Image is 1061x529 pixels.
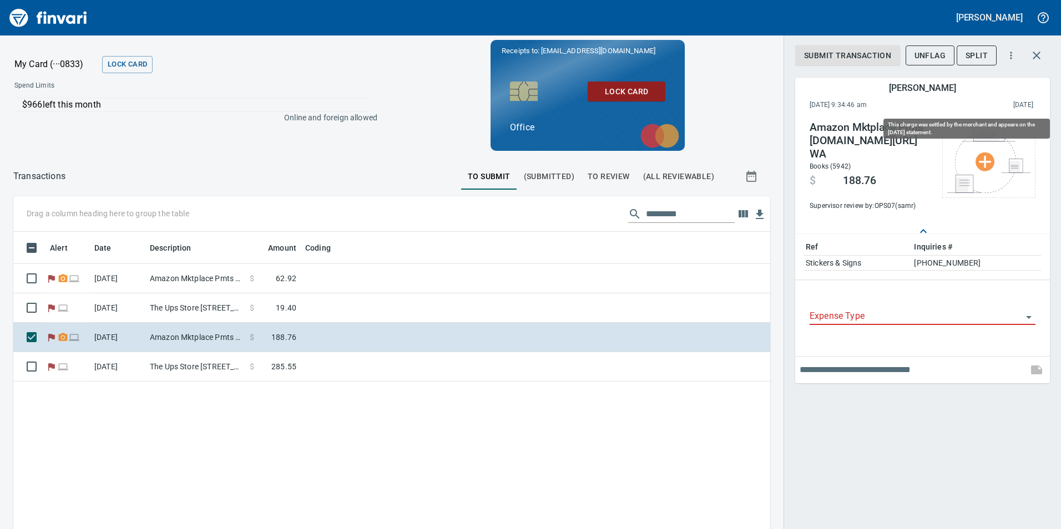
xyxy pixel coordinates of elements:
[804,238,1041,271] table: l3info
[13,170,65,183] p: Transactions
[804,256,912,271] td: Stickers & Signs
[268,241,296,255] span: Amount
[50,241,68,255] span: Alert
[540,45,656,56] span: [EMAIL_ADDRESS][DOMAIN_NAME]
[57,304,69,311] span: Online transaction
[69,333,80,340] span: Online transaction
[305,241,331,255] span: Coding
[524,170,574,184] span: (Submitted)
[843,174,876,187] span: 188.76
[14,80,215,91] span: Spend Limits
[804,49,891,63] span: Submit Transaction
[953,9,1025,26] button: [PERSON_NAME]
[906,45,954,66] button: UnFlag
[254,241,296,255] span: Amount
[250,273,254,284] span: $
[57,363,69,370] span: Online transaction
[94,241,126,255] span: Date
[57,274,69,282] span: Receipt Required
[999,43,1023,68] button: More
[14,58,98,71] p: My Card (···0833)
[94,241,112,255] span: Date
[804,238,912,256] th: Ref
[912,256,1041,271] td: [PHONE_NUMBER]
[27,208,189,219] p: Drag a column heading here to group the table
[250,302,254,313] span: $
[145,323,245,352] td: Amazon Mktplace Pmts [DOMAIN_NAME][URL] WA
[46,274,57,282] span: Flagged
[250,332,254,343] span: $
[912,238,1041,256] th: Inquiries #
[588,82,665,102] button: Lock Card
[889,82,956,94] h5: [PERSON_NAME]
[468,170,511,184] span: To Submit
[46,333,57,340] span: Flagged
[271,332,296,343] span: 188.76
[502,45,674,57] p: Receipts to:
[1023,357,1050,383] span: This records your note into the expense
[597,85,656,99] span: Lock Card
[810,162,851,170] span: Books (5942)
[7,4,90,31] img: Finvari
[795,45,900,66] button: Submit Transaction
[250,361,254,372] span: $
[810,121,931,161] h4: Amazon Mktplace Pmts [DOMAIN_NAME][URL] WA
[956,12,1023,23] h5: [PERSON_NAME]
[751,206,768,223] button: Download Table
[46,363,57,370] span: Flagged
[13,170,65,183] nav: breadcrumb
[947,126,1030,193] img: Select file
[957,45,997,66] button: Split
[810,201,931,212] span: Supervisor review by: OPS07 (samr)
[915,49,946,63] span: UnFlag
[108,58,147,71] span: Lock Card
[966,49,988,63] span: Split
[22,98,370,111] p: $966 left this month
[1021,309,1037,325] button: Open
[90,323,145,352] td: [DATE]
[635,118,685,154] img: mastercard.svg
[145,352,245,382] td: The Ups Store [STREET_ADDRESS]
[1023,42,1050,69] button: Close transaction
[276,273,296,284] span: 62.92
[145,264,245,293] td: Amazon Mktplace Pmts [DOMAIN_NAME][URL] WA
[940,100,1033,111] span: [DATE]
[50,241,82,255] span: Alert
[588,170,630,184] span: To Review
[90,293,145,323] td: [DATE]
[150,241,191,255] span: Description
[810,100,940,111] span: [DATE] 9:34:46 am
[271,361,296,372] span: 285.55
[69,274,80,282] span: Online transaction
[90,264,145,293] td: [DATE]
[810,174,816,187] span: $
[102,56,153,73] button: Lock Card
[57,333,69,340] span: Receipt Required
[46,304,57,311] span: Flagged
[305,241,345,255] span: Coding
[145,293,245,323] td: The Ups Store [STREET_ADDRESS]
[276,302,296,313] span: 19.40
[150,241,206,255] span: Description
[6,112,377,123] p: Online and foreign allowed
[510,121,665,134] p: Office
[735,206,751,222] button: Choose columns to display
[90,352,145,382] td: [DATE]
[643,170,714,184] span: (All Reviewable)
